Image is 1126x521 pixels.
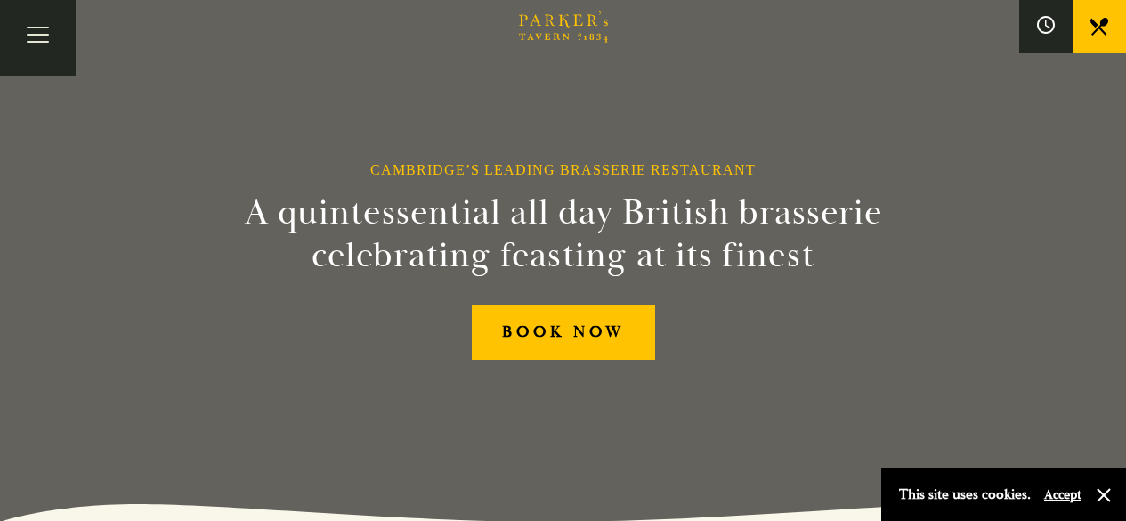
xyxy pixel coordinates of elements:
[1044,486,1081,503] button: Accept
[158,191,969,277] h2: A quintessential all day British brasserie celebrating feasting at its finest
[899,482,1031,508] p: This site uses cookies.
[472,305,655,360] a: BOOK NOW
[370,161,756,178] h1: Cambridge’s Leading Brasserie Restaurant
[1095,486,1113,504] button: Close and accept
